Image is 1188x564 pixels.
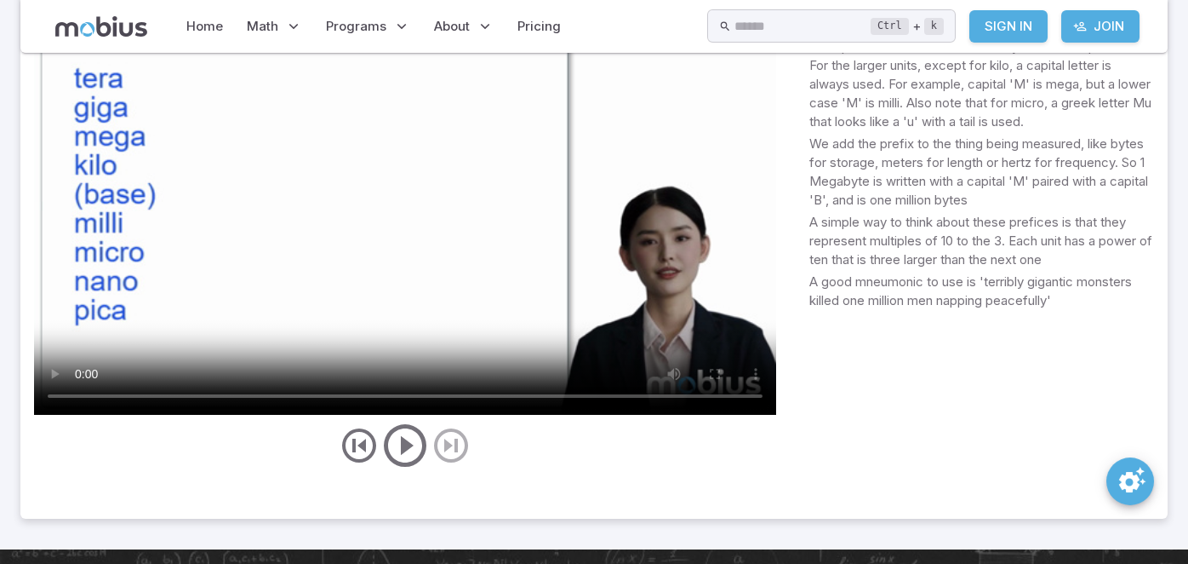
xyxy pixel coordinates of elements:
a: Pricing [512,7,566,46]
span: About [434,17,470,36]
a: Home [181,7,228,46]
button: SpeedDial teaching preferences [1106,458,1154,505]
p: A simple way to think about these prefices is that they represent multiples of 10 to the 3. Each ... [809,213,1154,269]
a: Sign In [969,10,1048,43]
div: + [871,16,944,37]
span: Programs [326,17,386,36]
kbd: Ctrl [871,18,909,35]
p: Each prefix has a letter that is always used to represent it. For the larger units, except for ki... [809,37,1154,131]
button: play/pause/restart [380,420,431,471]
span: Math [247,17,278,36]
button: previous [339,425,380,466]
kbd: k [924,18,944,35]
p: We add the prefix to the thing being measured, like bytes for storage, meters for length or hertz... [809,135,1154,210]
a: Join [1061,10,1139,43]
p: A good mneumonic to use is 'terribly gigantic monsters killed one million men napping peacefully' [809,273,1154,310]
